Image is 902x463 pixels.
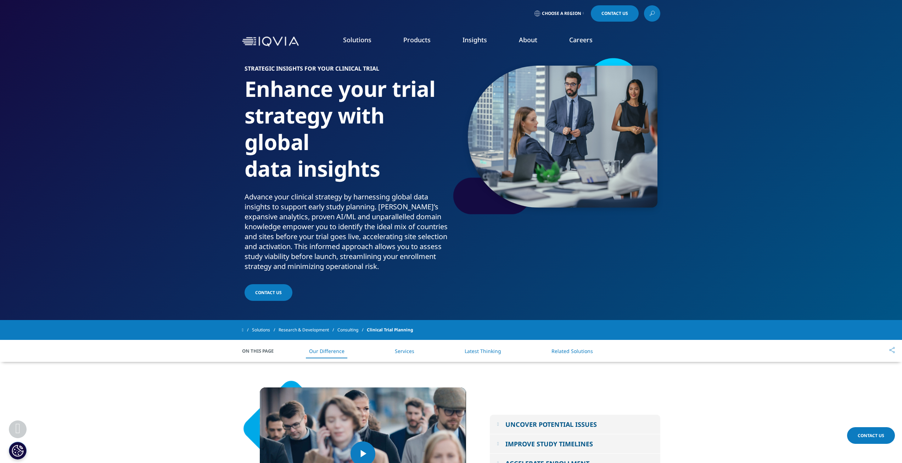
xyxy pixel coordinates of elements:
h6: STRATEGIC INSIGHTS FOR YOUR CLINICAL TRIAL [245,66,448,76]
nav: Primary [302,25,660,58]
a: Latest Thinking [465,348,501,354]
a: Research & Development [279,324,337,336]
a: Insights [463,35,487,44]
a: Solutions [343,35,371,44]
a: Services [395,348,414,354]
h1: Enhance your trial strategy with global data insights [245,76,448,192]
span: Contact Us [858,432,884,439]
a: Related Solutions [551,348,593,354]
a: Contact Us [591,5,639,22]
a: Consulting [337,324,367,336]
div: IMPROVE STUDY TIMELINES [505,440,593,448]
div: UNCOVER POTENTIAL ISSUES [505,420,597,429]
a: contact us [245,284,292,301]
a: Our Difference [309,348,344,354]
button: UNCOVER POTENTIAL ISSUES [490,415,660,434]
button: IMPROVE STUDY TIMELINES [490,434,660,453]
div: Advance your clinical strategy by harnessing global data insights to support early study planning... [245,192,448,271]
span: Clinical Trial Planning [367,324,413,336]
span: On This Page [242,347,281,354]
span: Contact Us [601,11,628,16]
a: Products [403,35,431,44]
span: Choose a Region [542,11,581,16]
a: Contact Us [847,427,895,444]
img: IQVIA Healthcare Information Technology and Pharma Clinical Research Company [242,37,299,47]
button: Cookies Settings [9,442,27,459]
span: contact us [255,290,282,296]
img: 2770_team-of-executives-present-statistics-with-infographics-data.png [468,66,657,208]
a: Solutions [252,324,279,336]
a: About [519,35,537,44]
a: Careers [569,35,593,44]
